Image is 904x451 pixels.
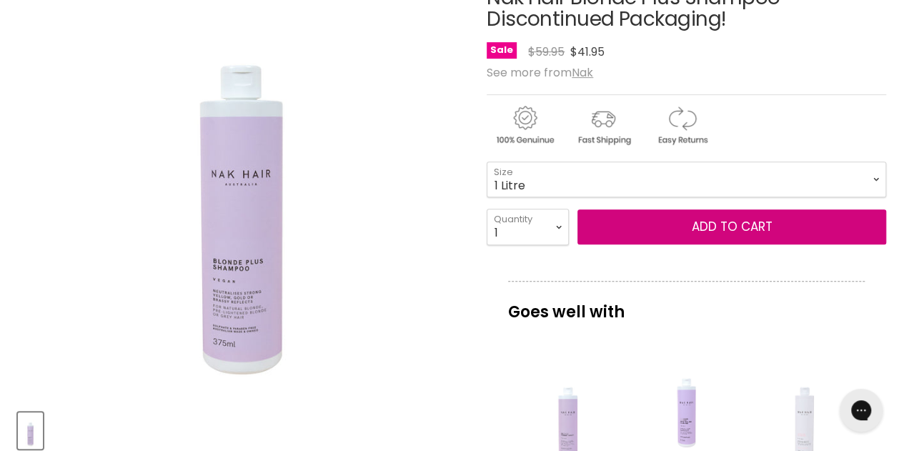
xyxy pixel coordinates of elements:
[644,104,720,147] img: returns.gif
[577,209,886,245] button: Add to cart
[565,104,641,147] img: shipping.gif
[487,64,593,81] span: See more from
[19,414,41,447] img: Nak Hair Blonde Plus Shampoo - Discontinued Packaging!
[508,281,865,328] p: Goes well with
[487,209,569,244] select: Quantity
[833,384,890,437] iframe: Gorgias live chat messenger
[528,44,565,60] span: $59.95
[570,44,605,60] span: $41.95
[572,64,593,81] a: Nak
[18,412,43,449] button: Nak Hair Blonde Plus Shampoo - Discontinued Packaging!
[487,42,517,59] span: Sale
[16,408,467,449] div: Product thumbnails
[692,218,773,235] span: Add to cart
[487,104,562,147] img: genuine.gif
